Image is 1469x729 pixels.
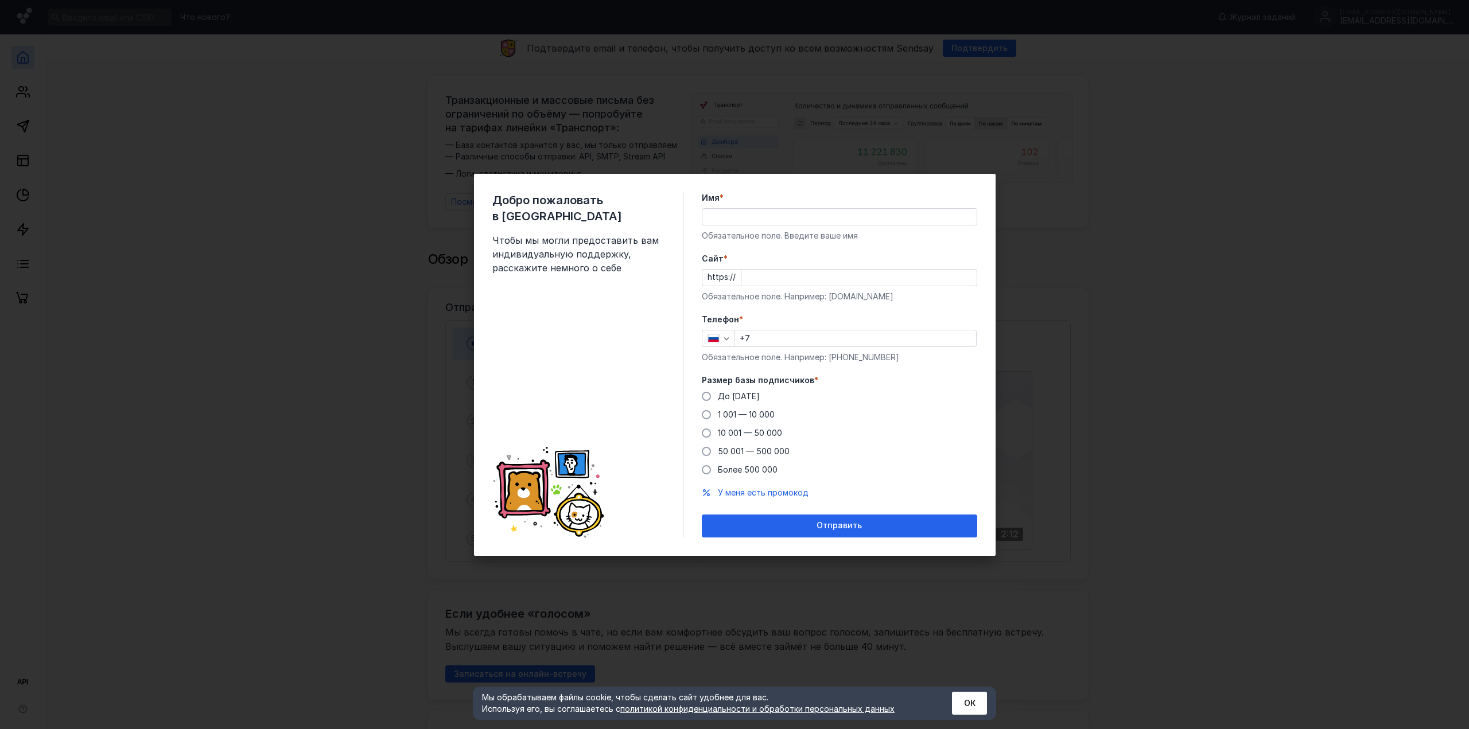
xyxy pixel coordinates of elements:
[702,514,977,537] button: Отправить
[620,704,895,714] a: политикой конфиденциальности и обработки персональных данных
[952,692,987,715] button: ОК
[702,230,977,241] div: Обязательное поле. Введите ваше имя
[492,233,664,275] span: Чтобы мы могли предоставить вам индивидуальную поддержку, расскажите немного о себе
[718,391,760,401] span: До [DATE]
[718,446,790,456] span: 50 001 — 500 000
[817,521,862,531] span: Отправить
[718,488,809,497] span: У меня есть промокод
[702,192,720,204] span: Имя
[718,428,782,438] span: 10 001 — 50 000
[482,692,924,715] div: Мы обрабатываем файлы cookie, чтобы сделать сайт удобнее для вас. Используя его, вы соглашаетесь c
[718,487,809,498] button: У меня есть промокод
[702,375,814,386] span: Размер базы подписчиков
[702,291,977,302] div: Обязательное поле. Например: [DOMAIN_NAME]
[718,465,778,474] span: Более 500 000
[492,192,664,224] span: Добро пожаловать в [GEOGRAPHIC_DATA]
[702,314,739,325] span: Телефон
[702,253,724,264] span: Cайт
[718,410,775,419] span: 1 001 — 10 000
[702,352,977,363] div: Обязательное поле. Например: [PHONE_NUMBER]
